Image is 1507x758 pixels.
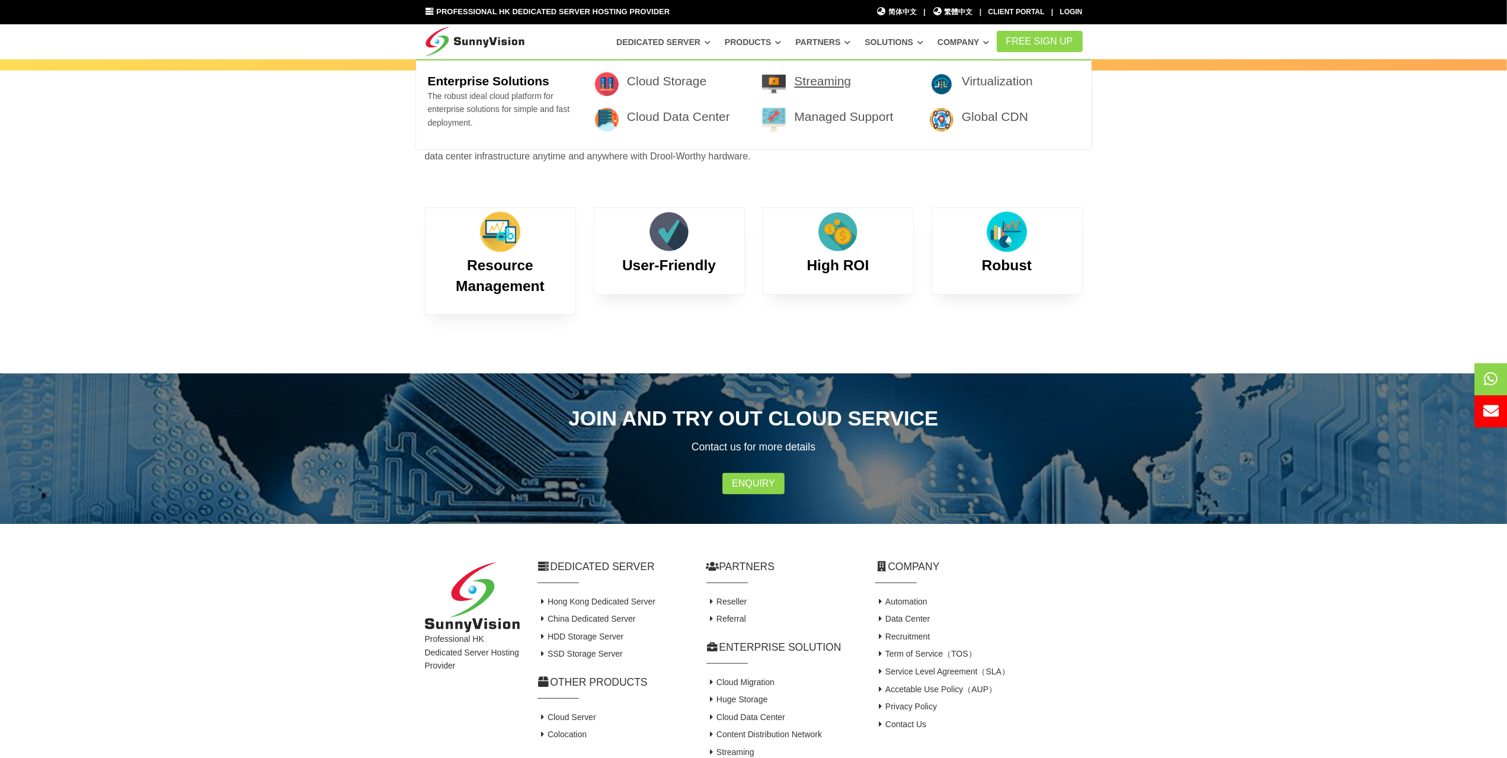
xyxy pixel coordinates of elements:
a: Cloud Data Center [706,712,785,722]
img: 007-video-player.png [762,72,786,96]
a: HDD Storage Server [537,632,624,641]
a: China Dedicated Server [537,614,636,623]
b: High ROI [807,257,869,273]
a: Huge Storage [706,695,768,704]
a: Contact Us [875,719,927,729]
img: 003-server-1.png [595,108,619,132]
img: SunnyVision Limited [425,562,520,633]
a: 简体中文 [876,7,917,18]
h2: Enterprise Solution [706,640,858,655]
img: check.png [645,208,693,255]
h2: Dedicated Server [537,559,689,574]
b: Enterprise Solutions [427,74,549,88]
a: Term of Service（TOS） [875,649,977,658]
a: Enquiry [722,473,785,494]
img: 009-technical-support.png [762,108,786,132]
a: Virtualization [962,74,1033,88]
a: Streaming [706,747,754,757]
h2: Other Products [537,675,689,690]
a: Global CDN [962,110,1028,123]
h2: Partners [706,559,858,574]
a: Automation [875,597,927,606]
b: Robust [982,257,1032,273]
span: Professional HK Dedicated Server Hosting Provider [436,7,670,16]
a: Cloud Migration [706,677,775,687]
p: Contact us for more details [425,439,1083,455]
a: Solutions [865,31,923,53]
a: Cloud Storage [627,74,706,88]
a: Client Portal [988,8,1045,16]
h2: Join and Try Out Cloud Service [425,404,1083,433]
img: bonus.png [814,208,862,255]
a: Company [938,31,990,53]
a: 繁體中文 [932,7,973,18]
a: Cloud Server [537,712,596,722]
li: | [923,7,925,18]
a: Hong Kong Dedicated Server [537,597,656,606]
a: Dedicated Server [616,31,711,53]
a: Reseller [706,597,747,606]
a: FREE Sign Up [997,31,1083,52]
img: flat-stat-chart.png [983,208,1031,255]
a: Data Center [875,614,930,623]
a: Service Level Agreement（SLA） [875,667,1010,676]
a: Cloud Data Center [627,110,730,123]
h2: Company [875,559,1083,574]
a: Partners [796,31,851,53]
li: | [980,7,981,18]
b: User-Friendly [622,257,716,273]
img: 005-location.png [930,108,954,132]
a: Privacy Policy [875,702,938,711]
div: Solutions [416,59,1092,149]
a: Streaming [794,74,851,88]
a: Recruitment [875,632,930,641]
b: Resource Management [456,257,545,293]
a: Accetable Use Policy（AUP） [875,685,997,694]
a: Login [1060,8,1083,16]
span: The robust ideal cloud platform for enterprise solutions for simple and fast deployment. [427,91,569,127]
a: Colocation [537,730,587,739]
a: Products [725,31,782,53]
a: Referral [706,614,746,623]
a: Managed Support [794,110,893,123]
a: Content Distribution Network [706,730,823,739]
img: 001-data.png [595,72,619,96]
li: | [1051,7,1053,18]
img: flat-cloud-in-out.png [930,72,954,96]
a: SSD Storage Server [537,649,623,658]
img: flat-stat-mon.png [476,208,524,255]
